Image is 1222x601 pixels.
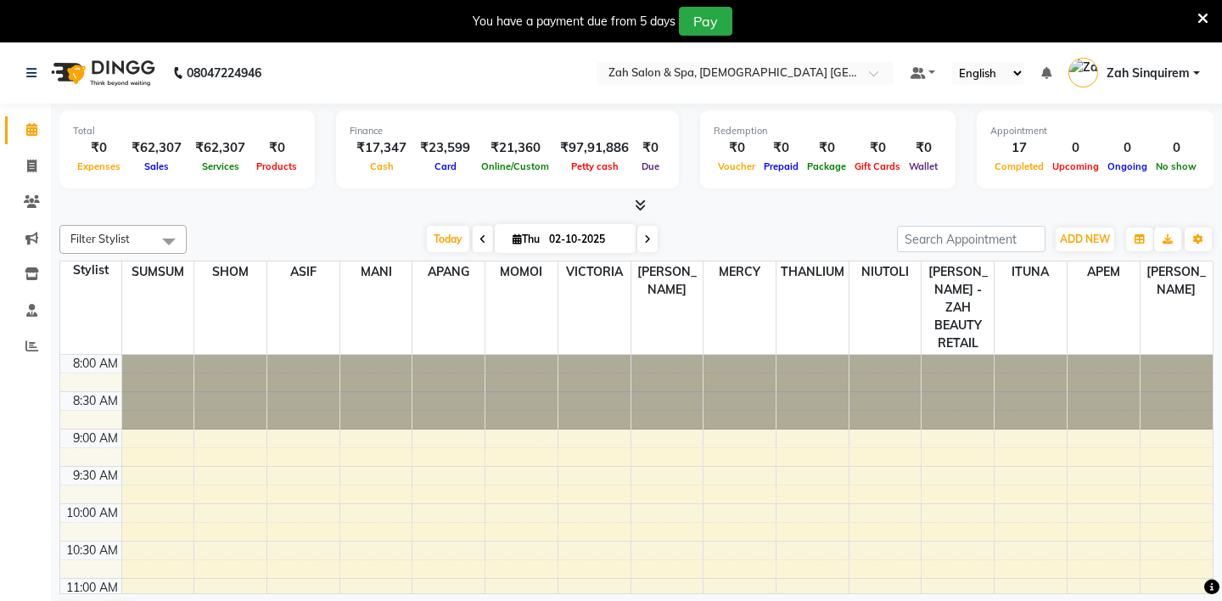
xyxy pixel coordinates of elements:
[60,261,121,279] div: Stylist
[1103,160,1152,172] span: Ongoing
[73,138,125,158] div: ₹0
[508,233,544,245] span: Thu
[267,261,339,283] span: ASIF
[990,138,1048,158] div: 17
[63,504,121,522] div: 10:00 AM
[1152,138,1201,158] div: 0
[1060,233,1110,245] span: ADD NEW
[897,226,1045,252] input: Search Appointment
[1152,160,1201,172] span: No show
[714,138,760,158] div: ₹0
[922,261,994,354] span: [PERSON_NAME] - ZAH BEAUTY RETAIL
[850,138,905,158] div: ₹0
[679,7,732,36] button: Pay
[70,430,121,447] div: 9:00 AM
[366,160,398,172] span: Cash
[714,124,942,138] div: Redemption
[803,160,850,172] span: Package
[803,138,850,158] div: ₹0
[905,138,942,158] div: ₹0
[43,49,160,97] img: logo
[198,160,244,172] span: Services
[70,355,121,373] div: 8:00 AM
[70,392,121,410] div: 8:30 AM
[477,138,553,158] div: ₹21,360
[350,124,665,138] div: Finance
[1068,261,1140,283] span: APEM
[776,261,849,283] span: THANLIUM
[995,261,1067,283] span: ITUNA
[73,124,301,138] div: Total
[194,261,266,283] span: SHOM
[637,160,664,172] span: Due
[63,542,121,559] div: 10:30 AM
[905,160,942,172] span: Wallet
[430,160,461,172] span: Card
[1107,65,1190,82] span: Zah Sinquirem
[1068,58,1098,87] img: Zah Sinquirem
[427,226,469,252] span: Today
[850,160,905,172] span: Gift Cards
[122,261,194,283] span: SUMSUM
[760,138,803,158] div: ₹0
[477,160,553,172] span: Online/Custom
[1048,160,1103,172] span: Upcoming
[760,160,803,172] span: Prepaid
[73,160,125,172] span: Expenses
[252,160,301,172] span: Products
[544,227,629,252] input: 2025-10-02
[70,467,121,485] div: 9:30 AM
[714,160,760,172] span: Voucher
[558,261,631,283] span: VICTORIA
[485,261,558,283] span: MOMOI
[350,138,413,158] div: ₹17,347
[1141,261,1213,300] span: [PERSON_NAME]
[631,261,703,300] span: [PERSON_NAME]
[553,138,636,158] div: ₹97,91,886
[413,138,477,158] div: ₹23,599
[412,261,485,283] span: APANG
[252,138,301,158] div: ₹0
[63,579,121,597] div: 11:00 AM
[636,138,665,158] div: ₹0
[340,261,412,283] span: MANI
[990,124,1201,138] div: Appointment
[125,138,188,158] div: ₹62,307
[1103,138,1152,158] div: 0
[473,13,675,31] div: You have a payment due from 5 days
[70,232,130,245] span: Filter Stylist
[1048,138,1103,158] div: 0
[703,261,776,283] span: MERCY
[567,160,623,172] span: Petty cash
[188,138,252,158] div: ₹62,307
[990,160,1048,172] span: Completed
[849,261,922,283] span: NIUTOLI
[140,160,173,172] span: Sales
[187,49,261,97] b: 08047224946
[1056,227,1114,251] button: ADD NEW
